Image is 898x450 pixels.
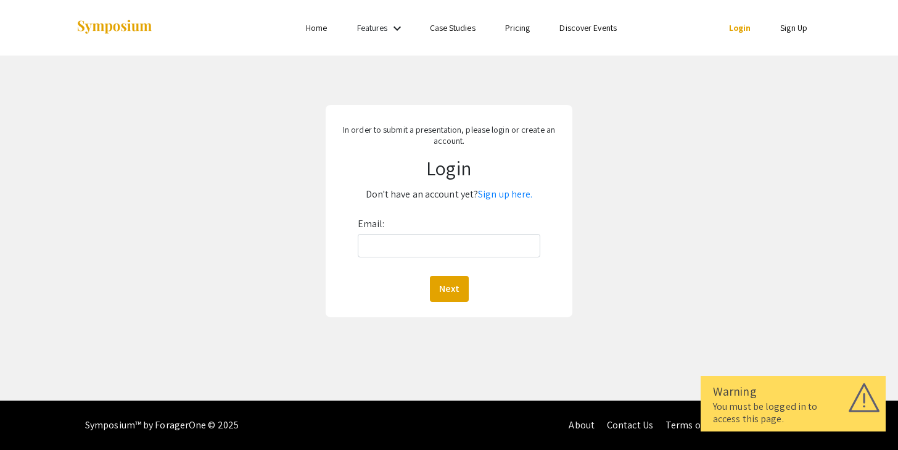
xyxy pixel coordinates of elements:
a: Sign Up [780,22,807,33]
a: About [569,419,595,431]
a: Features [357,22,388,33]
img: Symposium by ForagerOne [76,19,153,36]
a: Login [729,22,751,33]
a: Pricing [505,22,530,33]
a: Home [306,22,327,33]
div: Warning [713,382,873,401]
a: Case Studies [430,22,476,33]
label: Email: [358,214,385,234]
div: You must be logged in to access this page. [713,401,873,425]
a: Discover Events [559,22,617,33]
div: Symposium™ by ForagerOne © 2025 [85,401,239,450]
button: Next [430,276,469,302]
p: In order to submit a presentation, please login or create an account. [335,124,564,146]
a: Sign up here. [478,188,532,201]
p: Don't have an account yet? [335,185,564,204]
a: Terms of Service [665,419,736,431]
a: Contact Us [607,419,653,431]
h1: Login [335,156,564,180]
mat-icon: Expand Features list [390,21,405,36]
